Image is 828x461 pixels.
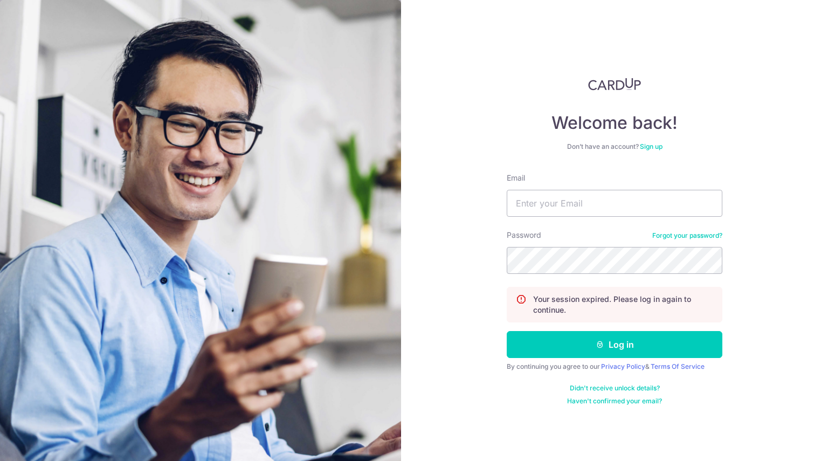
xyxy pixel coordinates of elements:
[567,397,662,405] a: Haven't confirmed your email?
[507,112,722,134] h4: Welcome back!
[640,142,663,150] a: Sign up
[507,230,541,240] label: Password
[533,294,713,315] p: Your session expired. Please log in again to continue.
[507,362,722,371] div: By continuing you agree to our &
[652,231,722,240] a: Forgot your password?
[601,362,645,370] a: Privacy Policy
[651,362,705,370] a: Terms Of Service
[507,190,722,217] input: Enter your Email
[507,331,722,358] button: Log in
[588,78,641,91] img: CardUp Logo
[570,384,660,393] a: Didn't receive unlock details?
[507,142,722,151] div: Don’t have an account?
[507,173,525,183] label: Email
